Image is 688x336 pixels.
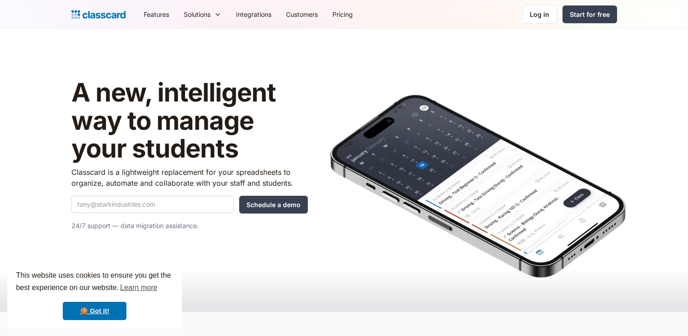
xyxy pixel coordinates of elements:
a: Log in [522,5,557,24]
a: dismiss cookie message [63,302,126,320]
div: cookieconsent [7,261,182,329]
div: Solutions [184,10,211,19]
p: 24/7 support — data migration assistance. [71,220,308,231]
a: Features [136,4,176,25]
form: Quick Demo Form [71,196,308,214]
a: Logo [71,8,126,21]
a: Pricing [325,4,360,25]
a: Customers [279,4,325,25]
a: Integrations [229,4,279,25]
input: tony@starkindustries.com [71,196,234,213]
input: Schedule a demo [239,196,308,214]
div: Solutions [176,4,229,25]
p: Classcard is a lightweight replacement for your spreadsheets to organize, automate and collaborat... [71,167,308,188]
div: Start for free [570,10,610,19]
span: This website uses cookies to ensure you get the best experience on our website. [16,270,173,295]
h1: A new, intelligent way to manage your students [71,79,308,163]
a: Start for free [562,5,617,23]
a: learn more about cookies [119,281,159,295]
div: Log in [530,10,549,19]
